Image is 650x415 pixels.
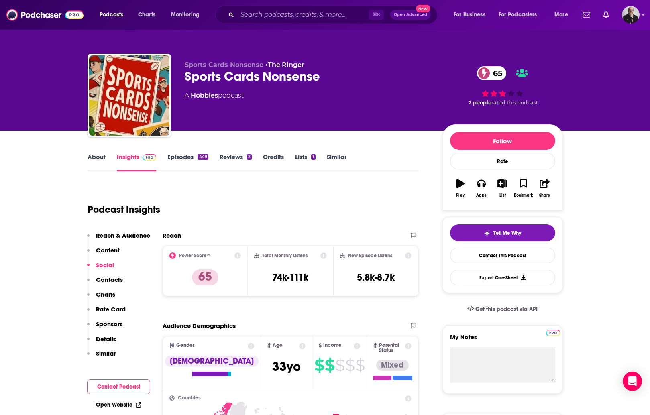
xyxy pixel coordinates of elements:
span: Tell Me Why [493,230,521,236]
img: tell me why sparkle [484,230,490,236]
span: Gender [176,343,194,348]
button: Sponsors [87,320,122,335]
p: Contacts [96,276,123,283]
button: Export One-Sheet [450,270,555,285]
img: Podchaser - Follow, Share and Rate Podcasts [6,7,84,22]
a: Contact This Podcast [450,248,555,263]
span: Sports Cards Nonsense [185,61,263,69]
div: 65 2 peoplerated this podcast [442,61,563,111]
p: Rate Card [96,305,126,313]
span: Podcasts [100,9,123,20]
div: List [499,193,506,198]
h2: Total Monthly Listens [262,253,308,258]
a: The Ringer [268,61,304,69]
h3: 5.8k-8.7k [357,271,395,283]
a: Show notifications dropdown [600,8,612,22]
button: Similar [87,350,116,364]
button: Social [87,261,114,276]
h1: Podcast Insights [88,203,160,216]
a: Hobbies [191,92,218,99]
p: Similar [96,350,116,357]
span: For Podcasters [499,9,537,20]
input: Search podcasts, credits, & more... [237,8,369,21]
span: Age [273,343,283,348]
button: Contacts [87,276,123,291]
div: Search podcasts, credits, & more... [223,6,445,24]
div: 1 [311,154,315,160]
div: Bookmark [514,193,533,198]
button: open menu [549,8,578,21]
button: open menu [493,8,549,21]
div: [DEMOGRAPHIC_DATA] [165,356,259,367]
button: open menu [94,8,134,21]
div: Open Intercom Messenger [623,372,642,391]
button: Details [87,335,116,350]
button: Apps [471,174,492,203]
a: Charts [133,8,160,21]
div: 2 [247,154,252,160]
a: Show notifications dropdown [580,8,593,22]
h2: New Episode Listens [348,253,392,258]
p: Reach & Audience [96,232,150,239]
button: open menu [448,8,495,21]
h2: Audience Demographics [163,322,236,330]
span: New [416,5,430,12]
a: Lists1 [295,153,315,171]
button: open menu [165,8,210,21]
p: Charts [96,291,115,298]
span: rated this podcast [491,100,538,106]
div: 449 [198,154,208,160]
span: Get this podcast via API [475,306,538,313]
button: Reach & Audience [87,232,150,246]
span: $ [355,359,365,372]
button: Charts [87,291,115,305]
button: Show profile menu [622,6,640,24]
span: 2 people [469,100,491,106]
span: More [554,9,568,20]
span: • [265,61,304,69]
span: Monitoring [171,9,200,20]
span: ⌘ K [369,10,384,20]
a: InsightsPodchaser Pro [117,153,157,171]
a: Get this podcast via API [461,299,544,319]
button: Play [450,174,471,203]
img: Podchaser Pro [143,154,157,161]
a: 65 [477,66,506,80]
h2: Reach [163,232,181,239]
span: $ [335,359,344,372]
span: Countries [178,395,201,401]
div: Play [456,193,465,198]
a: Reviews2 [220,153,252,171]
p: Details [96,335,116,343]
span: Income [323,343,342,348]
p: 65 [192,269,218,285]
button: Follow [450,132,555,150]
a: Episodes449 [167,153,208,171]
span: Logged in as RonHofmann [622,6,640,24]
button: Rate Card [87,305,126,320]
img: Podchaser Pro [546,330,560,336]
span: 33 yo [272,359,301,374]
button: tell me why sparkleTell Me Why [450,224,555,241]
h2: Power Score™ [179,253,210,258]
a: Sports Cards Nonsense [89,55,169,136]
button: Content [87,246,120,261]
button: Share [534,174,555,203]
div: Share [539,193,550,198]
p: Social [96,261,114,269]
div: Mixed [376,360,409,371]
a: Open Website [96,401,141,408]
span: $ [314,359,324,372]
div: Apps [476,193,487,198]
a: Pro website [546,328,560,336]
a: About [88,153,106,171]
div: A podcast [185,91,244,100]
label: My Notes [450,333,555,347]
span: Open Advanced [394,13,427,17]
h3: 74k-111k [272,271,308,283]
button: Open AdvancedNew [390,10,431,20]
a: Credits [263,153,284,171]
a: Similar [327,153,346,171]
button: Bookmark [513,174,534,203]
p: Content [96,246,120,254]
